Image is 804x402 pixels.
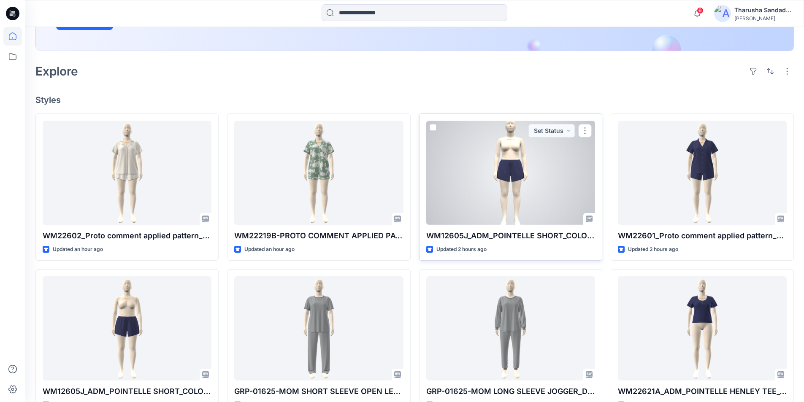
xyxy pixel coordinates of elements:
[734,15,793,22] div: [PERSON_NAME]
[43,230,211,242] p: WM22602_Proto comment applied pattern_REV3
[618,121,787,225] a: WM22601_Proto comment applied pattern_REV4
[426,230,595,242] p: WM12605J_ADM_POINTELLE SHORT_COLORWAY_REV5
[43,276,211,380] a: WM12605J_ADM_POINTELLE SHORT_COLORWAY_REV4
[734,5,793,15] div: Tharusha Sandadeepa
[426,276,595,380] a: GRP-01625-MOM LONG SLEEVE JOGGER_DEV_REV1
[234,121,403,225] a: WM22219B-PROTO COMMENT APPLIED PATTERN_COLORWAY_REV11
[618,386,787,397] p: WM22621A_ADM_POINTELLE HENLEY TEE_COLORWAY_REV3
[234,386,403,397] p: GRP-01625-MOM SHORT SLEEVE OPEN LEG_DEV_REV1
[618,276,787,380] a: WM22621A_ADM_POINTELLE HENLEY TEE_COLORWAY_REV3
[234,276,403,380] a: GRP-01625-MOM SHORT SLEEVE OPEN LEG_DEV_REV1
[436,245,487,254] p: Updated 2 hours ago
[43,121,211,225] a: WM22602_Proto comment applied pattern_REV3
[714,5,731,22] img: avatar
[426,386,595,397] p: GRP-01625-MOM LONG SLEEVE JOGGER_DEV_REV1
[697,7,704,14] span: 6
[35,65,78,78] h2: Explore
[43,386,211,397] p: WM12605J_ADM_POINTELLE SHORT_COLORWAY_REV4
[53,245,103,254] p: Updated an hour ago
[628,245,678,254] p: Updated 2 hours ago
[426,121,595,225] a: WM12605J_ADM_POINTELLE SHORT_COLORWAY_REV5
[244,245,295,254] p: Updated an hour ago
[618,230,787,242] p: WM22601_Proto comment applied pattern_REV4
[234,230,403,242] p: WM22219B-PROTO COMMENT APPLIED PATTERN_COLORWAY_REV11
[35,95,794,105] h4: Styles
